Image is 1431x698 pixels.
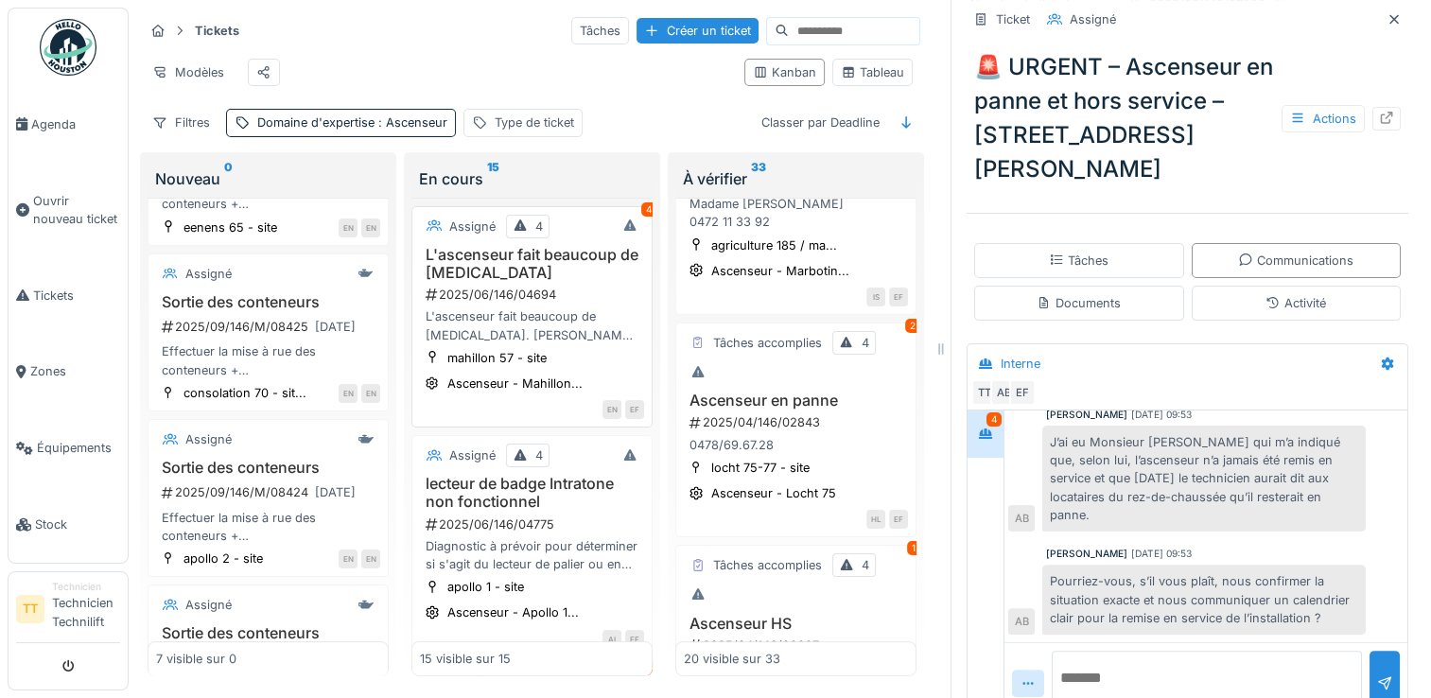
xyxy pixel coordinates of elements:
div: Documents [1037,294,1121,312]
div: En cours [419,167,645,190]
div: [DATE] [315,318,356,336]
h3: Sortie des conteneurs [156,624,380,642]
span: Ouvrir nouveau ticket [33,192,120,228]
div: Madame [PERSON_NAME] 0472 11 33 92 [684,195,908,231]
span: Stock [35,515,120,533]
div: EN [602,400,621,419]
div: eenens 65 - site [183,218,277,236]
div: [DATE] 09:53 [1131,547,1192,561]
div: Tâches accomplies [713,334,822,352]
div: Filtres [144,109,218,136]
div: EN [339,384,358,403]
h3: Sortie des conteneurs [156,293,380,311]
div: Diagnostic à prévoir pour déterminer si s'agit du lecteur de palier ou en cabine ascenseur; vérif... [420,537,644,573]
div: AB [1008,608,1035,635]
div: 20 visible sur 33 [684,650,780,668]
div: IS [866,288,885,306]
div: Assigné [185,430,232,448]
div: AI [602,630,621,649]
div: Assigné [1070,10,1116,28]
div: AB [1008,505,1035,532]
div: Assigné [185,265,232,283]
div: [PERSON_NAME] [1046,547,1127,561]
div: Classer par Deadline [753,109,888,136]
strong: Tickets [187,22,247,40]
div: 2025/06/146/04694 [424,286,644,304]
span: Équipements [37,439,120,457]
sup: 33 [751,167,766,190]
div: 2 [905,319,920,333]
div: 4 [641,202,656,217]
div: [DATE] [315,483,356,501]
div: EF [625,400,644,419]
div: J’ai eu Monsieur [PERSON_NAME] qui m’a indiqué que, selon lui, l’ascenseur n’a jamais été remis e... [1042,426,1366,532]
div: 2025/09/146/M/08425 [160,315,380,339]
div: Modèles [144,59,233,86]
a: TT TechnicienTechnicien Technilift [16,580,120,643]
div: Assigné [449,218,496,236]
div: Interne [1001,355,1040,373]
div: Ascenseur - Locht 75 [711,484,836,502]
div: EF [1009,379,1036,406]
div: Domaine d'expertise [257,113,447,131]
div: Assigné [185,596,232,614]
span: Tickets [33,287,120,305]
h3: Ascenseur HS [684,615,908,633]
div: Ticket [996,10,1030,28]
img: Badge_color-CXgf-gQk.svg [40,19,96,76]
div: 2025/04/146/03387 [688,637,908,654]
div: Tâches [571,17,629,44]
div: EF [625,630,644,649]
a: Équipements [9,410,128,486]
a: Agenda [9,86,128,163]
span: : Ascenseur [375,115,447,130]
div: EN [361,218,380,237]
div: Ascenseur - Marbotin... [711,262,849,280]
div: Kanban [753,63,816,81]
div: agriculture 185 / ma... [711,236,837,254]
a: Ouvrir nouveau ticket [9,163,128,257]
div: EN [339,550,358,568]
h3: Sortie des conteneurs [156,459,380,477]
div: apollo 1 - site [447,578,524,596]
div: Effectuer la mise à rue des conteneurs + Ramassage des encombrants dans et autour du local conten... [156,509,380,545]
a: Zones [9,334,128,410]
div: EN [339,218,358,237]
div: 4 [862,334,869,352]
h3: lecteur de badge Intratone non fonctionnel [420,475,644,511]
div: Technicien [52,580,120,594]
div: Actions [1282,105,1365,132]
div: 4 [862,556,869,574]
div: Tableau [841,63,904,81]
div: EF [889,288,908,306]
div: 2025/06/146/04775 [424,515,644,533]
div: EF [889,510,908,529]
div: L'ascenseur fait beaucoup de [MEDICAL_DATA]. [PERSON_NAME] 0485 98 91 66 [420,307,644,343]
div: Pourriez-vous, s’il vous plaît, nous confirmer la situation exacte et nous communiquer un calendr... [1042,565,1366,635]
div: 🚨 URGENT – Ascenseur en panne et hors service – [STREET_ADDRESS][PERSON_NAME] [967,43,1408,194]
div: À vérifier [683,167,909,190]
div: Nouveau [155,167,381,190]
div: TT [971,379,998,406]
div: Tâches [1049,252,1108,270]
div: Ascenseur - Apollo 1... [447,603,579,621]
div: Créer un ticket [637,18,759,44]
div: 1 [907,541,920,555]
h3: Ascenseur en panne [684,392,908,410]
div: Activité [1265,294,1326,312]
a: Stock [9,486,128,563]
div: Tâches accomplies [713,556,822,574]
h3: L'ascenseur fait beaucoup de [MEDICAL_DATA] [420,246,644,282]
div: EN [361,550,380,568]
li: Technicien Technilift [52,580,120,638]
div: [DATE] 09:53 [1131,408,1192,422]
div: 2025/09/146/M/08424 [160,480,380,504]
span: Agenda [31,115,120,133]
div: Ascenseur HS, il est bloqué au 4e les portes ouvertes. Appel de mr EL AHMADI 0485.230.550 [684,658,908,694]
div: mahillon 57 - site [447,349,547,367]
sup: 0 [224,167,233,190]
span: Zones [30,362,120,380]
a: Tickets [9,257,128,334]
div: 4 [535,446,543,464]
div: 7 visible sur 0 [156,650,236,668]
